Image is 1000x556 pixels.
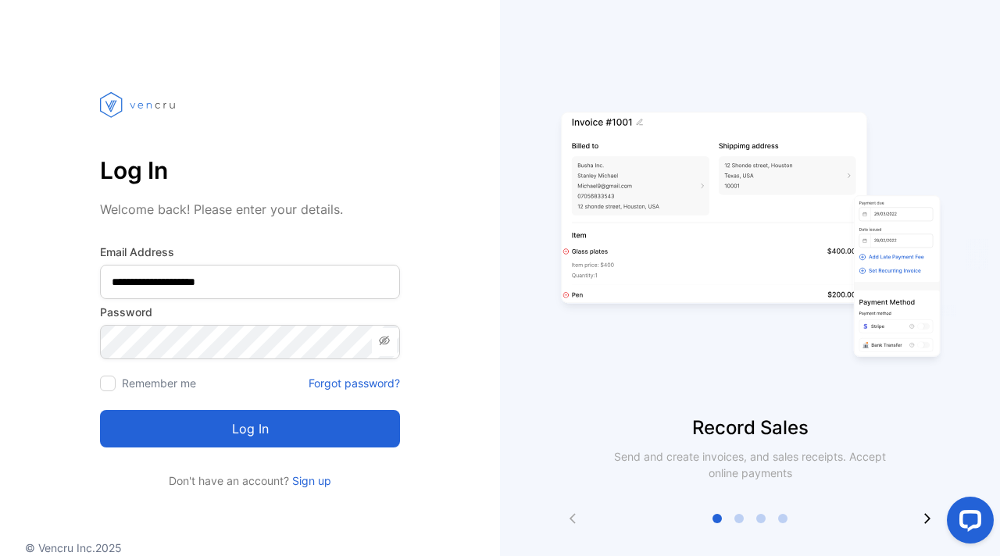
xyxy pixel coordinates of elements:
[122,376,196,390] label: Remember me
[500,414,1000,442] p: Record Sales
[100,151,400,189] p: Log In
[309,375,400,391] a: Forgot password?
[934,490,1000,556] iframe: LiveChat chat widget
[289,474,331,487] a: Sign up
[100,304,400,320] label: Password
[100,200,400,219] p: Welcome back! Please enter your details.
[555,62,945,414] img: slider image
[100,472,400,489] p: Don't have an account?
[100,410,400,447] button: Log in
[100,62,178,147] img: vencru logo
[100,244,400,260] label: Email Address
[600,448,900,481] p: Send and create invoices, and sales receipts. Accept online payments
